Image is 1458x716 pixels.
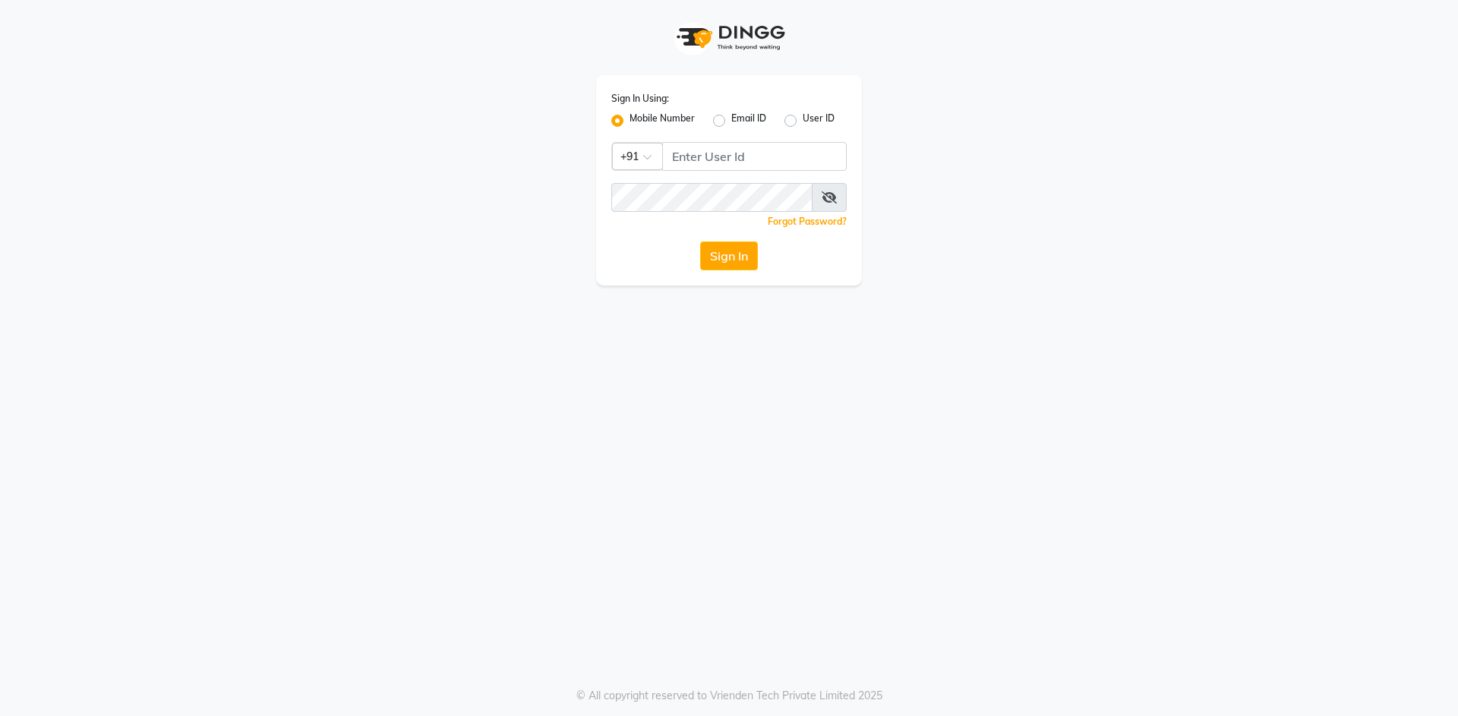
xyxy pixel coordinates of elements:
label: Sign In Using: [611,92,669,106]
input: Username [611,183,813,212]
input: Username [662,142,847,171]
label: User ID [803,112,835,130]
button: Sign In [700,241,758,270]
label: Email ID [731,112,766,130]
a: Forgot Password? [768,216,847,227]
img: logo1.svg [668,15,790,60]
label: Mobile Number [630,112,695,130]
